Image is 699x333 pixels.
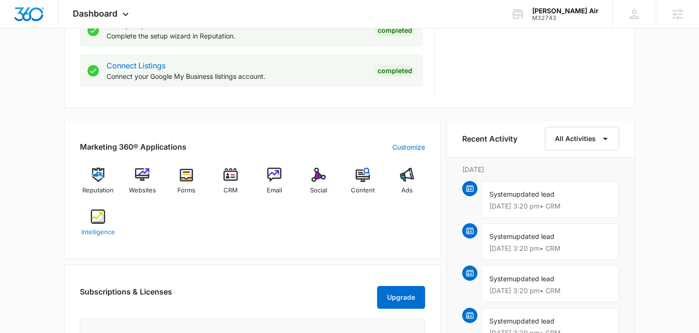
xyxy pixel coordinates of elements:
[80,286,172,305] h2: Subscriptions & Licenses
[489,190,513,198] span: System
[489,317,513,325] span: System
[489,245,611,252] p: [DATE] 3:20 pm • CRM
[107,61,165,70] a: Connect Listings
[345,168,381,202] a: Content
[513,317,554,325] span: updated lead
[223,186,238,195] span: CRM
[80,209,116,244] a: Intelligence
[513,232,554,240] span: updated lead
[532,15,599,21] div: account id
[80,141,186,152] h2: Marketing 360® Applications
[107,71,367,81] p: Connect your Google My Business listings account.
[388,168,425,202] a: Ads
[462,164,619,174] p: [DATE]
[401,186,413,195] span: Ads
[489,287,611,294] p: [DATE] 3:20 pm • CRM
[489,232,513,240] span: System
[301,168,337,202] a: Social
[124,168,161,202] a: Websites
[489,203,611,209] p: [DATE] 3:20 pm • CRM
[310,186,327,195] span: Social
[82,186,114,195] span: Reputation
[129,186,156,195] span: Websites
[462,133,517,144] h6: Recent Activity
[375,65,415,76] div: Completed
[212,168,249,202] a: CRM
[392,142,425,152] a: Customize
[513,190,554,198] span: updated lead
[80,168,116,202] a: Reputation
[81,228,115,237] span: Intelligence
[107,31,367,41] p: Complete the setup wizard in Reputation.
[545,127,619,151] button: All Activities
[375,25,415,36] div: Completed
[489,275,513,283] span: System
[267,186,282,195] span: Email
[256,168,293,202] a: Email
[73,9,117,19] span: Dashboard
[177,186,195,195] span: Forms
[351,186,375,195] span: Content
[168,168,205,202] a: Forms
[377,286,425,309] button: Upgrade
[532,7,599,15] div: account name
[513,275,554,283] span: updated lead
